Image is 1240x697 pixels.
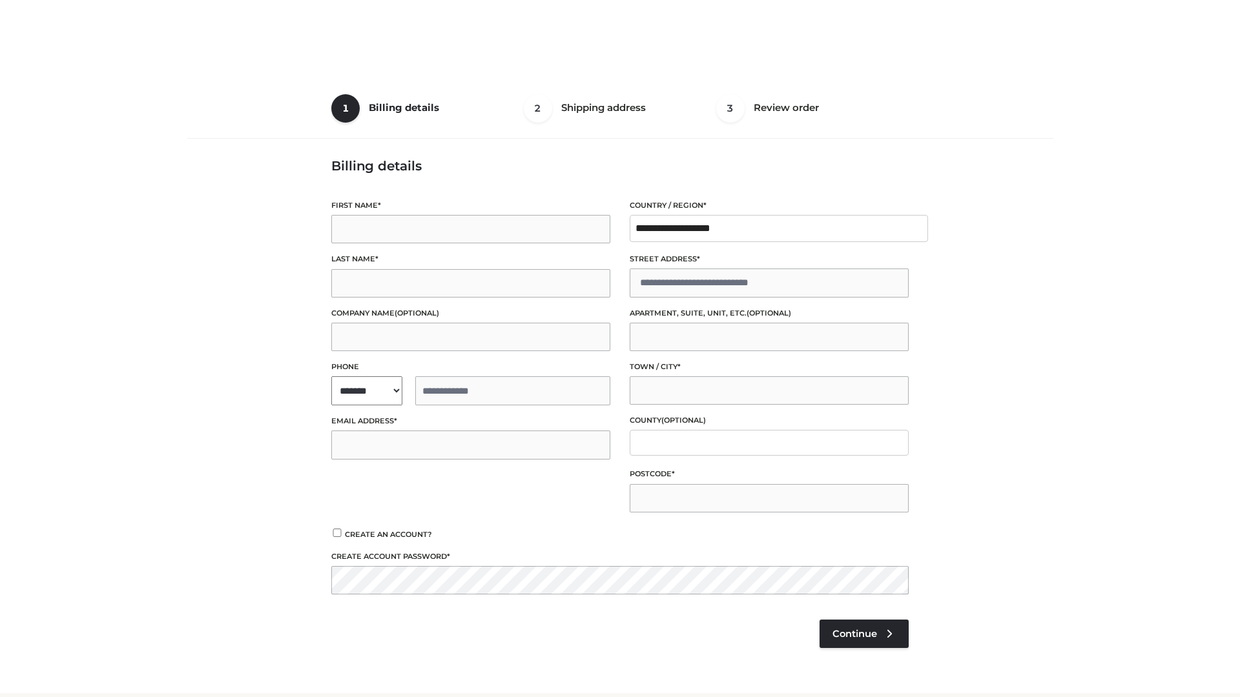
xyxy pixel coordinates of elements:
label: Street address [630,253,909,265]
span: Continue [832,628,877,640]
span: Shipping address [561,101,646,114]
span: 2 [524,94,552,123]
label: County [630,414,909,427]
label: Create account password [331,551,909,563]
label: Town / City [630,361,909,373]
label: First name [331,199,610,212]
span: Create an account? [345,530,432,539]
span: (optional) [661,416,706,425]
h3: Billing details [331,158,909,174]
label: Last name [331,253,610,265]
span: Billing details [369,101,439,114]
label: Apartment, suite, unit, etc. [630,307,909,319]
span: (optional) [395,308,439,318]
span: 3 [716,94,745,123]
span: Review order [754,101,819,114]
label: Phone [331,361,610,373]
label: Email address [331,415,610,427]
input: Create an account? [331,529,343,537]
label: Postcode [630,468,909,480]
span: (optional) [747,308,791,318]
span: 1 [331,94,360,123]
a: Continue [820,620,909,648]
label: Country / Region [630,199,909,212]
label: Company name [331,307,610,319]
